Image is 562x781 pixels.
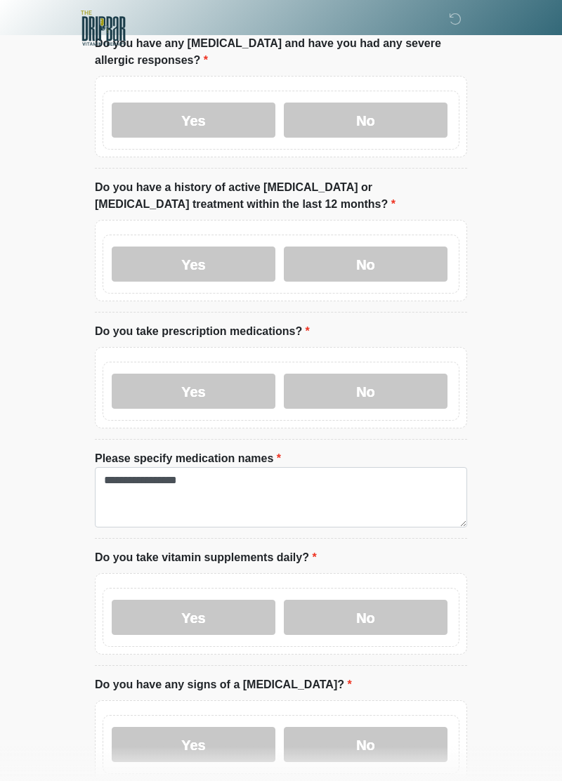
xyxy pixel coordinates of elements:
label: No [284,247,447,282]
label: Yes [112,600,275,635]
label: Yes [112,103,275,138]
label: Do you have a history of active [MEDICAL_DATA] or [MEDICAL_DATA] treatment within the last 12 mon... [95,179,467,213]
img: The DRIPBaR Lee Summit Logo [81,11,126,46]
label: No [284,103,447,138]
label: Do you take vitamin supplements daily? [95,549,317,566]
label: No [284,727,447,762]
label: Do you have any signs of a [MEDICAL_DATA]? [95,676,352,693]
label: Yes [112,247,275,282]
label: No [284,374,447,409]
label: Yes [112,374,275,409]
label: Do you take prescription medications? [95,323,310,340]
label: Yes [112,727,275,762]
label: Please specify medication names [95,450,281,467]
label: No [284,600,447,635]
